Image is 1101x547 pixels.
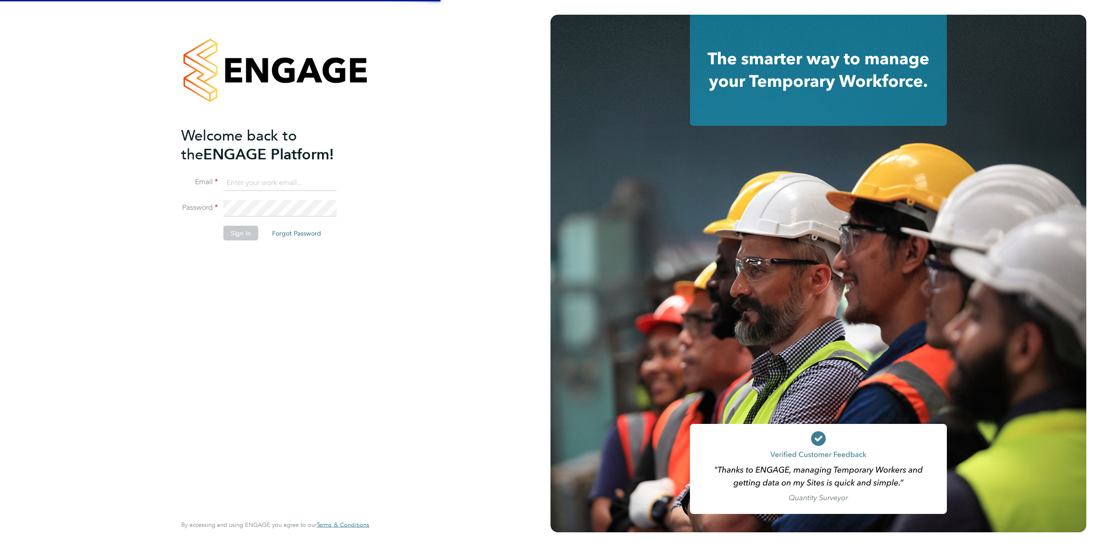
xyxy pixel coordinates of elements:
label: Password [181,203,218,213]
button: Forgot Password [265,226,328,241]
button: Sign In [223,226,258,241]
span: Welcome back to the [181,126,297,163]
h2: ENGAGE Platform! [181,126,360,164]
label: Email [181,177,218,187]
span: By accessing and using ENGAGE you agree to our [181,521,369,529]
span: Terms & Conditions [317,521,369,529]
input: Enter your work email... [223,175,337,191]
a: Terms & Conditions [317,521,369,529]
